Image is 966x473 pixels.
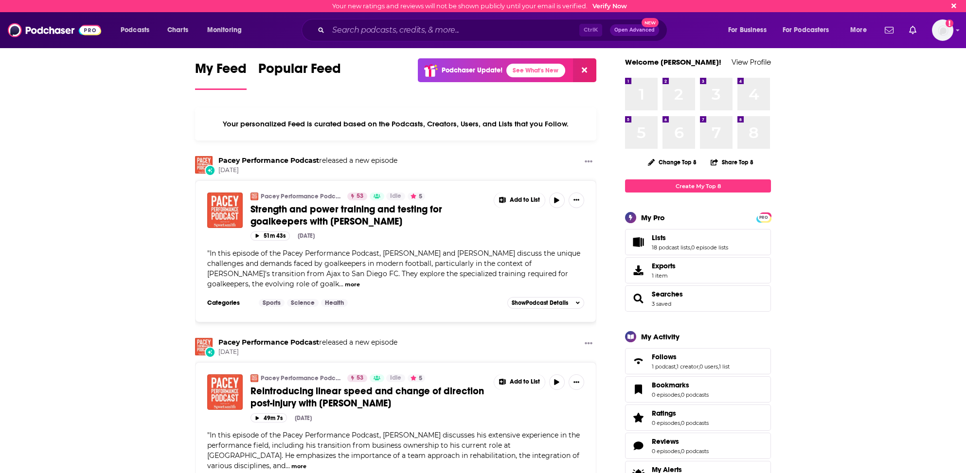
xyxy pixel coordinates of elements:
span: , [680,448,681,455]
button: open menu [843,22,879,38]
span: Searches [652,290,683,298]
span: Lists [652,233,666,242]
a: Popular Feed [258,60,341,90]
span: Idle [390,373,401,383]
div: Your new ratings and reviews will not be shown publicly until your email is verified. [332,2,627,10]
span: , [676,363,677,370]
span: Ctrl K [579,24,602,36]
a: Sports [259,299,285,307]
a: 0 podcasts [681,420,709,426]
button: Show More Button [569,374,584,390]
div: My Activity [641,332,680,341]
span: Reviews [652,437,679,446]
span: Show Podcast Details [512,299,568,306]
a: 0 users [699,363,718,370]
span: My Feed [195,60,247,83]
h3: released a new episode [218,338,397,347]
img: Strength and power training and testing for goalkeepers with Yoeri Pegel [207,193,243,228]
button: Change Top 8 [642,156,702,168]
a: Idle [386,374,405,382]
a: 1 creator [677,363,698,370]
span: Searches [625,285,771,312]
div: [DATE] [295,415,312,421]
a: Pacey Performance Podcast [261,193,341,200]
span: Follows [625,348,771,374]
button: Show profile menu [932,19,953,41]
span: Exports [652,262,676,270]
button: open menu [776,22,843,38]
button: more [345,280,360,289]
img: Podchaser - Follow, Share and Rate Podcasts [8,21,101,39]
a: 0 episodes [652,420,680,426]
span: Bookmarks [652,381,689,389]
img: Reintroducing linear speed and change of direction post-injury with Loren Landow [207,374,243,410]
span: Exports [628,263,648,277]
span: Lists [625,229,771,255]
a: Bookmarks [652,381,709,389]
button: open menu [721,22,779,38]
a: Welcome [PERSON_NAME]! [625,57,721,67]
a: Pacey Performance Podcast [195,338,213,355]
div: New Episode [205,347,215,357]
span: [DATE] [218,166,397,175]
h3: released a new episode [218,156,397,165]
span: More [850,23,867,37]
a: Verify Now [592,2,627,10]
button: Show More Button [494,374,545,390]
a: Follows [628,354,648,368]
a: Bookmarks [628,383,648,396]
a: Ratings [652,409,709,418]
span: For Podcasters [783,23,829,37]
img: Pacey Performance Podcast [195,156,213,174]
button: 5 [408,374,425,382]
input: Search podcasts, credits, & more... [328,22,579,38]
a: Science [287,299,319,307]
a: Pacey Performance Podcast [218,156,319,165]
button: Show More Button [581,156,596,168]
span: Podcasts [121,23,149,37]
a: 0 podcasts [681,391,709,398]
span: For Business [728,23,767,37]
span: Logged in as BretAita [932,19,953,41]
span: Open Advanced [614,28,655,33]
button: more [291,462,306,471]
span: , [690,244,691,251]
span: Add to List [510,378,540,385]
button: Show More Button [581,338,596,350]
button: 51m 43s [250,231,290,241]
a: Ratings [628,411,648,424]
a: 0 podcasts [681,448,709,455]
div: Your personalized Feed is curated based on the Podcasts, Creators, Users, and Lists that you Follow. [195,107,596,140]
a: Searches [628,292,648,305]
span: Idle [390,192,401,201]
span: , [698,363,699,370]
span: In this episode of the Pacey Performance Podcast, [PERSON_NAME] discusses his extensive experienc... [207,431,580,470]
span: 1 item [652,272,676,279]
a: Pacey Performance Podcast [261,374,341,382]
a: Reviews [628,439,648,453]
span: ... [339,280,343,288]
span: , [718,363,719,370]
p: Podchaser Update! [442,66,502,74]
a: Pacey Performance Podcast [250,193,258,200]
button: 5 [408,193,425,200]
div: [DATE] [298,232,315,239]
span: [DATE] [218,348,397,356]
span: Reviews [625,433,771,459]
a: Charts [161,22,194,38]
a: Follows [652,352,730,361]
a: 53 [347,193,367,200]
button: open menu [200,22,254,38]
a: Create My Top 8 [625,179,771,193]
span: In this episode of the Pacey Performance Podcast, [PERSON_NAME] and [PERSON_NAME] discuss the uni... [207,249,580,288]
span: New [642,18,659,27]
a: Health [321,299,348,307]
a: 3 saved [652,300,671,307]
span: Strength and power training and testing for goalkeepers with [PERSON_NAME] [250,203,442,228]
a: Exports [625,257,771,283]
a: 18 podcast lists [652,244,690,251]
a: 53 [347,374,367,382]
img: User Profile [932,19,953,41]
